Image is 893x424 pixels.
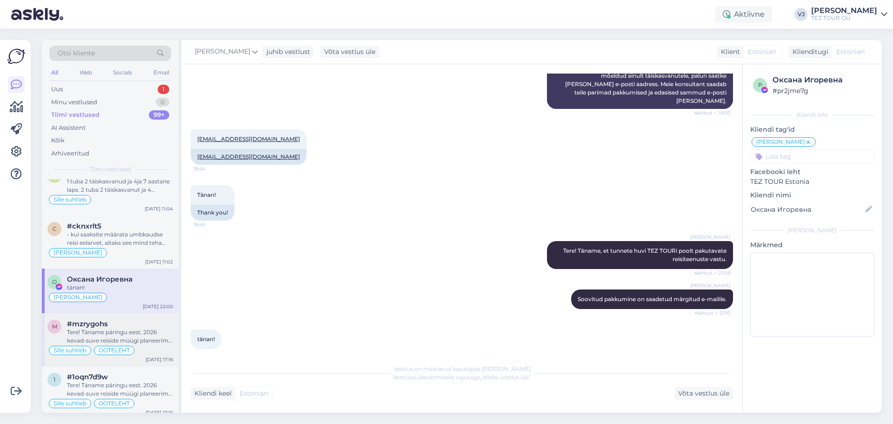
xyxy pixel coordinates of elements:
span: 18:46 [193,221,228,228]
a: [PERSON_NAME]TEZ TOUR OÜ [811,7,887,22]
span: Otsi kliente [58,48,95,58]
div: Email [152,67,171,79]
span: Estonian [836,47,865,57]
span: Vestluse ülevõtmiseks vajutage [393,374,531,381]
input: Lisa tag [750,149,874,163]
div: All [49,67,60,79]
div: Tiimi vestlused [51,110,100,120]
span: Nähtud ✓ 21:09 [694,269,730,276]
span: #1oqn7d9w [67,373,108,381]
div: Web [78,67,94,79]
input: Lisa nimi [751,204,864,215]
span: [PERSON_NAME] [690,234,730,241]
span: О [52,278,57,285]
div: [DATE] 17:15 [146,409,173,416]
a: [EMAIL_ADDRESS][DOMAIN_NAME] [197,153,300,160]
span: [PERSON_NAME] [756,139,805,145]
p: Märkmed [750,240,874,250]
div: [DATE] 22:00 [143,303,173,310]
span: m [52,323,57,330]
div: Оксана Игоревна [773,74,872,86]
div: 0 [156,98,169,107]
div: AI Assistent [51,123,86,133]
div: Võta vestlus üle [674,387,733,400]
span: Nähtud ✓ 21:10 [695,310,730,316]
span: Estonian [240,389,268,398]
div: Kõik [51,136,65,145]
p: Kliendi nimi [750,190,874,200]
i: „Võtke vestlus üle” [480,374,531,381]
div: Uus [51,85,63,94]
span: tänan! [197,336,215,343]
div: Arhiveeritud [51,149,89,158]
span: [PERSON_NAME] [53,295,102,300]
span: OOTELEHT [99,401,130,406]
div: Kliendi keel [191,389,232,398]
span: Sille suhtleb [53,197,87,202]
div: tänan! [67,283,173,292]
p: Facebooki leht [750,167,874,177]
div: Thank you! [191,205,234,221]
span: c [53,225,57,232]
div: Tere! Täname päringu eest. 2026 kevad-suve reiside müügi planeerime avada oktoobris 2025. Teie pä... [67,328,173,345]
span: 18:46 [193,165,228,172]
div: Kliendi info [750,111,874,119]
div: 1 tuba 2 täiskasvanud ja 4ja 7 aastane laps. 2 tuba 2 täiskasvanut ja 4 aastane laps. 3 tuba 2 tä... [67,177,173,194]
div: Aktiivne [715,6,772,23]
div: Minu vestlused [51,98,97,107]
div: # pr2jme7g [773,86,872,96]
span: [PERSON_NAME] [195,47,250,57]
div: [DATE] 11:02 [145,258,173,265]
div: Klient [717,47,740,57]
p: TEZ TOUR Estonia [750,177,874,187]
span: [PERSON_NAME] [690,282,730,289]
div: Võta vestlus üle [320,46,379,58]
span: Sille suhtleb [53,401,87,406]
div: [PERSON_NAME] [750,226,874,235]
span: Vestlus on määratud kasutajale [PERSON_NAME] [393,365,531,372]
span: 22:00 [193,350,228,357]
span: OOTELEHT [99,348,130,353]
div: [DATE] 11:04 [145,205,173,212]
span: Оксана Игоревна [67,275,133,283]
span: Sille suhtleb [53,348,87,353]
span: Soovitud pakkumine on saadetud märgitud e-mailile. [578,296,726,303]
div: juhib vestlust [263,47,310,57]
span: #mzrygohs [67,320,108,328]
div: Socials [111,67,134,79]
div: Klienditugi [789,47,828,57]
div: TEZ TOUR OÜ [811,14,877,22]
div: Tere! Täname päringu eest. 2026 kevad-suve reiside müügi planeerime avada oktoobris 2025. Teie pä... [67,381,173,398]
span: #cknxrlt5 [67,222,101,230]
span: 1 [53,376,55,383]
span: Tere! Täname, et tunnete huvi TEZ TOURi poolt pakutavate reisiteenuste vastu. [563,247,728,262]
p: Kliendi tag'id [750,125,874,135]
div: - kui saaksite määrata umbkaudse reisi eelarvet, aitaks see mind teha pakkumise mis sobiks just T... [67,230,173,247]
span: [PERSON_NAME] [53,250,102,256]
div: VJ [794,8,807,21]
div: [PERSON_NAME] broneerimiseks ajavahemikus 18.–26. oktoober 2025, 7–8 ööks, 3 täiskasvanule 5-tärn... [547,43,733,109]
span: Nähtud ✓ 18:20 [694,109,730,116]
span: Estonian [748,47,776,57]
div: [PERSON_NAME] [811,7,877,14]
div: 99+ [149,110,169,120]
div: [DATE] 17:16 [146,356,173,363]
span: Tänan! [197,191,216,198]
img: Askly Logo [7,47,25,65]
span: p [758,81,762,88]
span: Tiimi vestlused [90,165,131,174]
a: [EMAIL_ADDRESS][DOMAIN_NAME] [197,135,300,142]
div: 1 [158,85,169,94]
